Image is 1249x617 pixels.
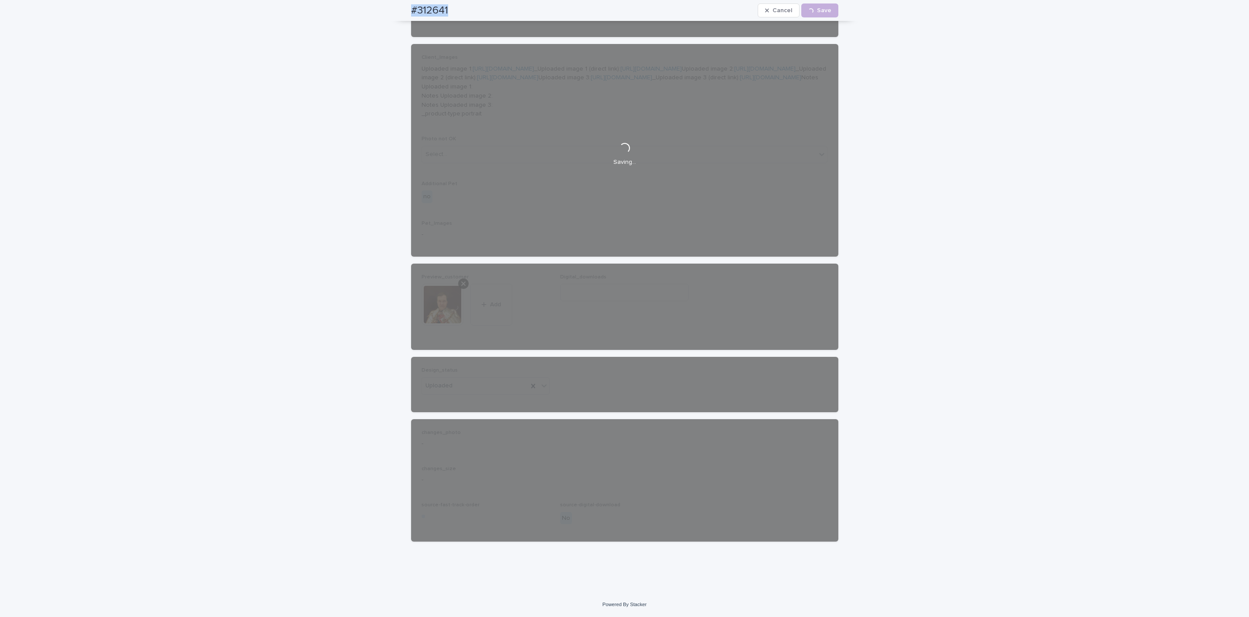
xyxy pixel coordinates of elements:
a: Powered By Stacker [602,602,647,607]
span: Save [817,7,831,14]
button: Cancel [758,3,800,17]
h2: #312641 [411,4,448,17]
span: Cancel [773,7,792,14]
button: Save [801,3,838,17]
p: Saving… [613,159,636,166]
